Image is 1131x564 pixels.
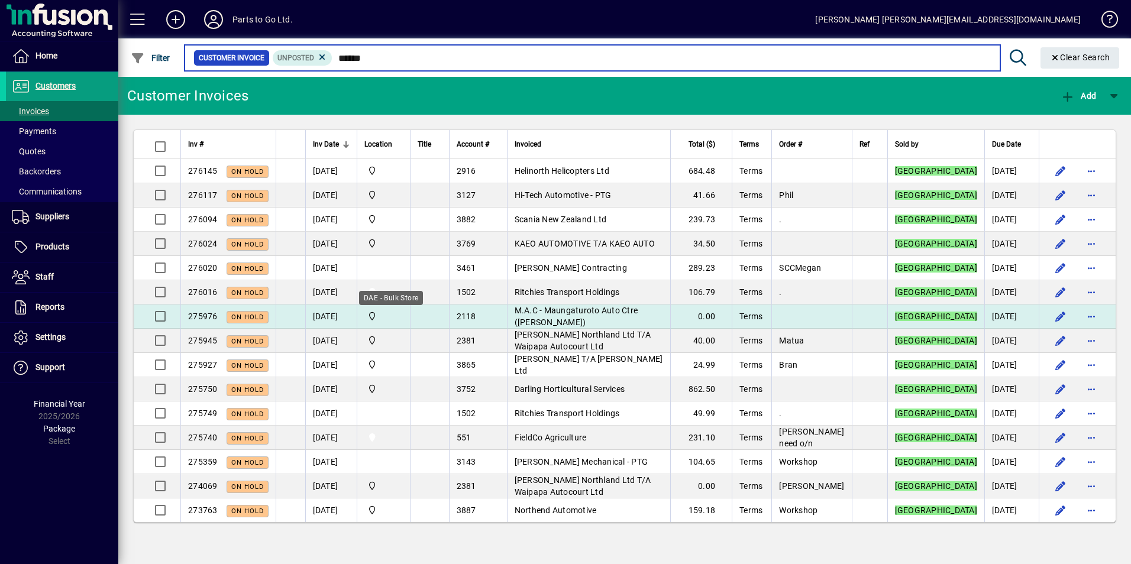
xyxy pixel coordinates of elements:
span: DAE - Bulk Store [364,383,403,396]
span: Phil [779,190,793,200]
td: [DATE] [984,401,1039,426]
button: More options [1082,501,1101,520]
span: Communications [12,187,82,196]
button: Edit [1051,283,1070,302]
span: 275359 [188,457,218,466]
a: Quotes [6,141,118,161]
button: Add [157,9,195,30]
span: Workshop [779,457,817,466]
span: Terms [739,481,762,491]
span: Inv Date [313,138,339,151]
span: 274069 [188,481,218,491]
span: 276024 [188,239,218,248]
span: 276117 [188,190,218,200]
span: On hold [231,338,264,345]
td: 49.99 [670,401,732,426]
span: On hold [231,435,264,442]
td: [DATE] [984,183,1039,208]
span: Home [35,51,57,60]
td: [DATE] [305,401,357,426]
td: [DATE] [305,329,357,353]
a: Backorders [6,161,118,181]
span: On hold [231,289,264,297]
button: Edit [1051,477,1070,495]
td: 862.50 [670,377,732,401]
span: Payments [12,127,56,136]
span: DAE - Bulk Store [364,164,403,177]
span: Inv # [188,138,203,151]
em: [GEOGRAPHIC_DATA] [895,312,977,321]
td: 231.10 [670,426,732,450]
td: 0.00 [670,304,732,329]
span: 3769 [457,239,476,248]
em: [GEOGRAPHIC_DATA] [895,433,977,442]
em: [GEOGRAPHIC_DATA] [895,190,977,200]
button: More options [1082,380,1101,398]
span: 3865 [457,360,476,369]
td: 40.00 [670,329,732,353]
span: 3461 [457,263,476,273]
span: Products [35,242,69,251]
div: Title [418,138,442,151]
em: [GEOGRAPHIC_DATA] [895,505,977,515]
span: Workshop [779,505,817,515]
button: Edit [1051,307,1070,326]
span: DAE - Bulk Store [364,310,403,323]
span: Support [35,362,65,372]
span: Title [418,138,431,151]
span: DAE - Bulk Store [364,189,403,202]
span: Terms [739,312,762,321]
span: Terms [739,263,762,273]
div: Inv Date [313,138,350,151]
span: Filter [131,53,170,63]
span: [PERSON_NAME] Mechanical - PTG [515,457,648,466]
span: Invoiced [515,138,541,151]
em: [GEOGRAPHIC_DATA] [895,457,977,466]
span: Terms [739,409,762,418]
div: Inv # [188,138,269,151]
span: Terms [739,384,762,394]
button: Edit [1051,355,1070,374]
span: Terms [739,433,762,442]
span: DAE - Bulk Store [364,334,403,347]
td: [DATE] [305,232,357,256]
span: Bran [779,360,797,369]
button: More options [1082,210,1101,229]
a: Products [6,232,118,262]
td: 159.18 [670,498,732,522]
span: Total ($) [689,138,715,151]
a: Reports [6,293,118,322]
span: 2916 [457,166,476,176]
td: [DATE] [984,256,1039,280]
em: [GEOGRAPHIC_DATA] [895,360,977,369]
span: SCCMegan [779,263,821,273]
span: Invoices [12,106,49,116]
button: More options [1082,477,1101,495]
td: [DATE] [305,183,357,208]
td: 24.99 [670,353,732,377]
span: 2381 [457,481,476,491]
span: . [779,215,781,224]
span: Van [364,286,403,299]
em: [GEOGRAPHIC_DATA] [895,336,977,345]
span: DAE - Bulk Store [364,237,403,250]
span: On hold [231,459,264,466]
button: More options [1082,234,1101,253]
div: DAE - Bulk Store [359,291,423,305]
td: 104.65 [670,450,732,474]
span: Location [364,138,392,151]
span: 275740 [188,433,218,442]
a: Staff [6,262,118,292]
button: More options [1082,428,1101,447]
span: Sold by [895,138,919,151]
span: Northend Automotive [515,505,597,515]
span: Quotes [12,147,46,156]
td: [DATE] [984,208,1039,232]
div: Account # [457,138,500,151]
span: Darling Horticultural Services [515,384,625,394]
span: Terms [739,166,762,176]
span: 551 [457,433,471,442]
button: Add [1058,85,1099,106]
td: [DATE] [305,256,357,280]
span: Terms [739,138,759,151]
